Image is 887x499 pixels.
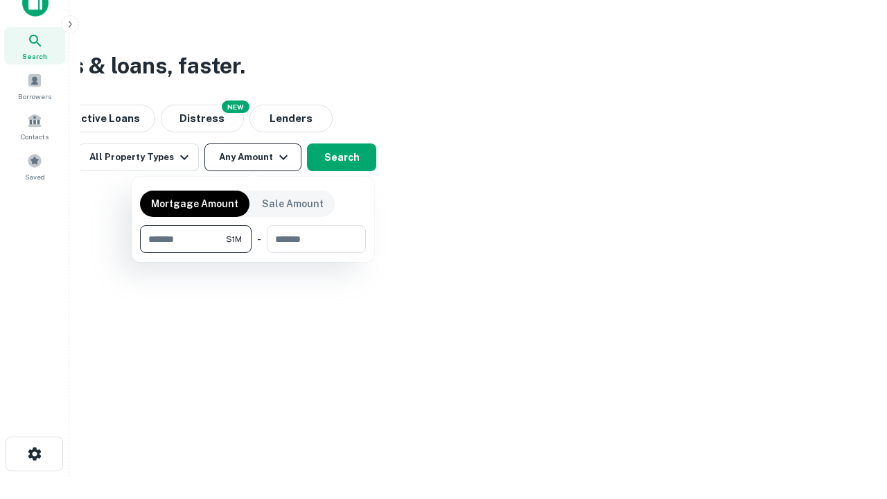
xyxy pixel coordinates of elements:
p: Mortgage Amount [151,196,238,211]
div: - [257,225,261,253]
iframe: Chat Widget [818,388,887,455]
p: Sale Amount [262,196,324,211]
span: $1M [226,233,242,245]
